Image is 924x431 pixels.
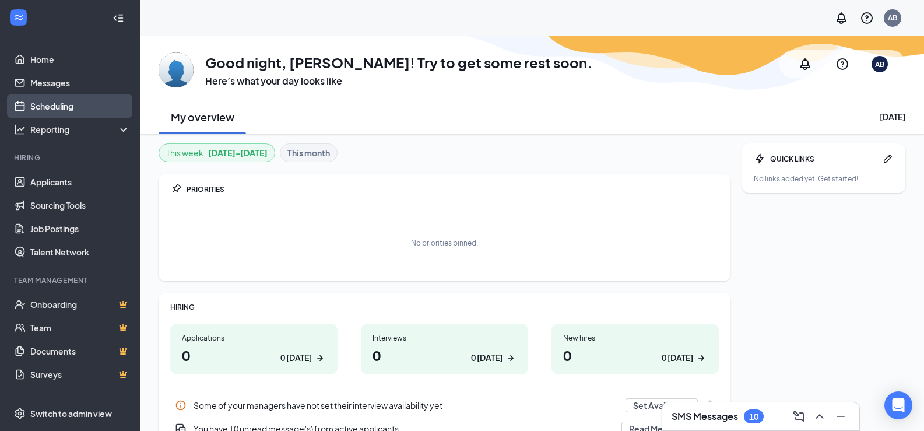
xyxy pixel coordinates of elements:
svg: ArrowRight [505,352,517,364]
svg: Settings [14,408,26,419]
a: Home [30,48,130,71]
div: Hiring [14,153,128,163]
div: HIRING [170,302,719,312]
a: InfoSome of your managers have not set their interview availability yetSet AvailabilityPin [170,394,719,417]
svg: ComposeMessage [792,409,806,423]
button: ComposeMessage [789,407,808,426]
div: Some of your managers have not set their interview availability yet [170,394,719,417]
a: Interviews00 [DATE]ArrowRight [361,324,528,374]
svg: Collapse [113,12,124,24]
div: 0 [DATE] [280,352,312,364]
h2: My overview [171,110,234,124]
a: Job Postings [30,217,130,240]
svg: Pin [170,183,182,195]
a: SurveysCrown [30,363,130,386]
div: Switch to admin view [30,408,112,419]
a: Sourcing Tools [30,194,130,217]
div: New hires [563,333,707,343]
div: 0 [DATE] [471,352,503,364]
svg: QuestionInfo [860,11,874,25]
h1: 0 [563,345,707,365]
svg: Notifications [798,57,812,71]
svg: Analysis [14,124,26,135]
div: Interviews [373,333,517,343]
h1: 0 [182,345,326,365]
b: This month [287,146,330,159]
a: Scheduling [30,94,130,118]
button: ChevronUp [810,407,829,426]
svg: Bolt [754,153,765,164]
a: Applications00 [DATE]ArrowRight [170,324,338,374]
a: Applicants [30,170,130,194]
svg: Pin [702,400,714,411]
h3: SMS Messages [672,410,738,423]
div: This week : [166,146,268,159]
h1: Good night, [PERSON_NAME]! Try to get some rest soon. [205,52,592,72]
a: Talent Network [30,240,130,264]
b: [DATE] - [DATE] [208,146,268,159]
div: No links added yet. Get started! [754,174,894,184]
div: AB [888,13,897,23]
img: Amy Brake [159,52,194,87]
h1: 0 [373,345,517,365]
div: 10 [749,412,758,422]
a: New hires00 [DATE]ArrowRight [551,324,719,374]
div: Team Management [14,275,128,285]
button: Minimize [831,407,850,426]
div: PRIORITIES [187,184,719,194]
a: Messages [30,71,130,94]
svg: WorkstreamLogo [13,12,24,23]
svg: ChevronUp [813,409,827,423]
div: Some of your managers have not set their interview availability yet [194,400,619,411]
svg: Info [175,400,187,411]
div: 0 [DATE] [662,352,693,364]
button: Set Availability [626,398,698,412]
a: TeamCrown [30,316,130,339]
a: OnboardingCrown [30,293,130,316]
svg: Pen [882,153,894,164]
svg: ArrowRight [314,352,326,364]
a: DocumentsCrown [30,339,130,363]
h3: Here’s what your day looks like [205,75,592,87]
svg: QuestionInfo [835,57,849,71]
div: Applications [182,333,326,343]
div: AB [875,59,884,69]
div: [DATE] [880,111,905,122]
svg: Minimize [834,409,848,423]
div: QUICK LINKS [770,154,877,164]
div: Reporting [30,124,131,135]
svg: Notifications [834,11,848,25]
div: Open Intercom Messenger [884,391,912,419]
div: No priorities pinned. [411,238,478,248]
svg: ArrowRight [695,352,707,364]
